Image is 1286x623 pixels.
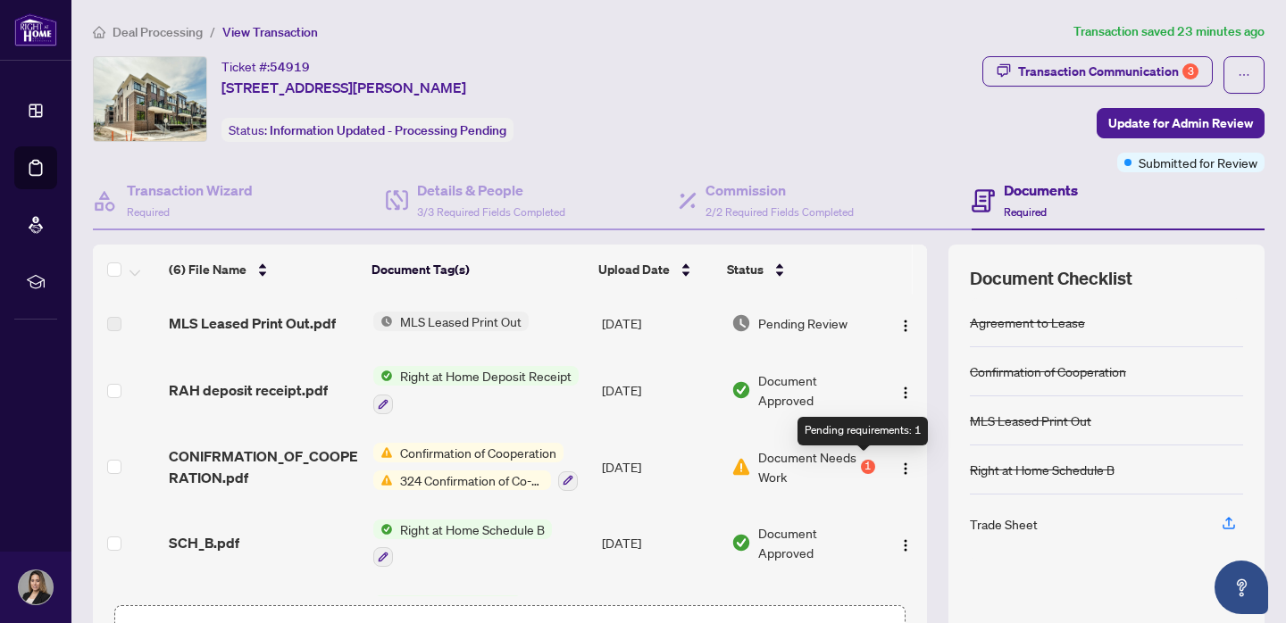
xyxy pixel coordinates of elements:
h4: Details & People [417,179,565,201]
div: Ticket #: [221,56,310,77]
td: [DATE] [595,428,725,505]
span: SCH_B.pdf [169,532,239,553]
td: [DATE] [595,295,725,352]
button: Update for Admin Review [1097,108,1265,138]
span: (6) File Name [169,260,246,279]
button: Status IconConfirmation of CooperationStatus Icon324 Confirmation of Co-operation and Representat... [373,443,578,491]
img: Document Status [731,313,751,333]
button: Logo [891,453,920,481]
span: 2/2 Required Fields Completed [706,205,854,219]
button: Open asap [1215,561,1268,614]
div: Status: [221,118,514,142]
td: [DATE] [595,505,725,582]
img: Status Icon [373,443,393,462]
button: Logo [891,309,920,337]
img: Status Icon [373,470,393,490]
span: RAH deposit receipt.pdf [169,379,328,401]
span: MLS Leased Print Out [393,311,529,331]
span: 3/3 Required Fields Completed [417,205,565,219]
div: 3 [1182,63,1198,79]
span: 324 Confirmation of Co-operation and Representation - Tenant/Landlord [393,470,551,490]
div: Pending requirements: 1 [797,417,928,445]
img: Document Status [731,533,751,552]
button: Logo [891,376,920,404]
div: Trade Sheet [970,514,1038,534]
span: 54919 [270,59,310,75]
img: Logo [898,386,913,400]
th: Status [720,245,877,295]
span: Upload Date [598,260,670,279]
span: Document Approved [758,370,875,410]
h4: Commission [706,179,854,201]
img: Logo [898,538,913,552]
span: CONIFRMATION_OF_COOPERATION.pdf [169,445,359,488]
img: Status Icon [373,366,393,386]
button: Status IconRight at Home Schedule B [373,519,552,568]
span: View Transaction [222,24,318,40]
li: / [210,21,215,42]
img: logo [14,13,57,46]
span: Document Checklist [970,266,1132,291]
span: Right at Home Schedule B [393,519,552,539]
button: Logo [891,528,920,557]
span: Pending Review [758,313,848,333]
div: Confirmation of Cooperation [970,361,1126,381]
span: Required [127,205,170,219]
div: 1 [861,460,875,474]
img: IMG-E12364689_1.jpg [94,57,206,141]
span: home [93,26,105,38]
span: Required [1004,205,1047,219]
article: Transaction saved 23 minutes ago [1073,21,1265,42]
th: Upload Date [591,245,721,295]
span: Agreement to Lease [393,595,522,615]
img: Status Icon [373,519,393,539]
span: Document Approved [758,523,875,562]
td: [DATE] [595,352,725,428]
h4: Transaction Wizard [127,179,253,201]
div: Transaction Communication [1018,57,1198,86]
span: Document Needs Work [758,447,857,486]
span: MLS Leased Print Out.pdf [169,312,336,334]
button: Status IconMLS Leased Print Out [373,311,529,331]
button: Status IconRight at Home Deposit Receipt [373,366,579,414]
img: Profile Icon [19,570,53,604]
div: Agreement to Lease [970,312,1085,332]
span: Information Updated - Processing Pending [270,122,506,138]
div: Right at Home Schedule B [970,460,1115,479]
span: Right at Home Deposit Receipt [393,366,579,386]
img: Status Icon [373,311,393,331]
img: Logo [898,461,913,476]
span: Submitted for Review [1139,153,1257,172]
span: Deal Processing [113,24,203,40]
span: [STREET_ADDRESS][PERSON_NAME] [221,77,466,98]
div: MLS Leased Print Out [970,411,1091,430]
button: Transaction Communication3 [982,56,1213,87]
th: (6) File Name [162,245,364,295]
span: Confirmation of Cooperation [393,443,564,462]
th: Document Tag(s) [364,245,591,295]
span: Update for Admin Review [1108,109,1253,137]
img: Document Status [731,380,751,400]
img: Logo [898,319,913,333]
span: ellipsis [1238,69,1250,81]
span: Status [727,260,764,279]
img: Status Icon [373,595,393,615]
h4: Documents [1004,179,1078,201]
img: Document Status [731,457,751,477]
